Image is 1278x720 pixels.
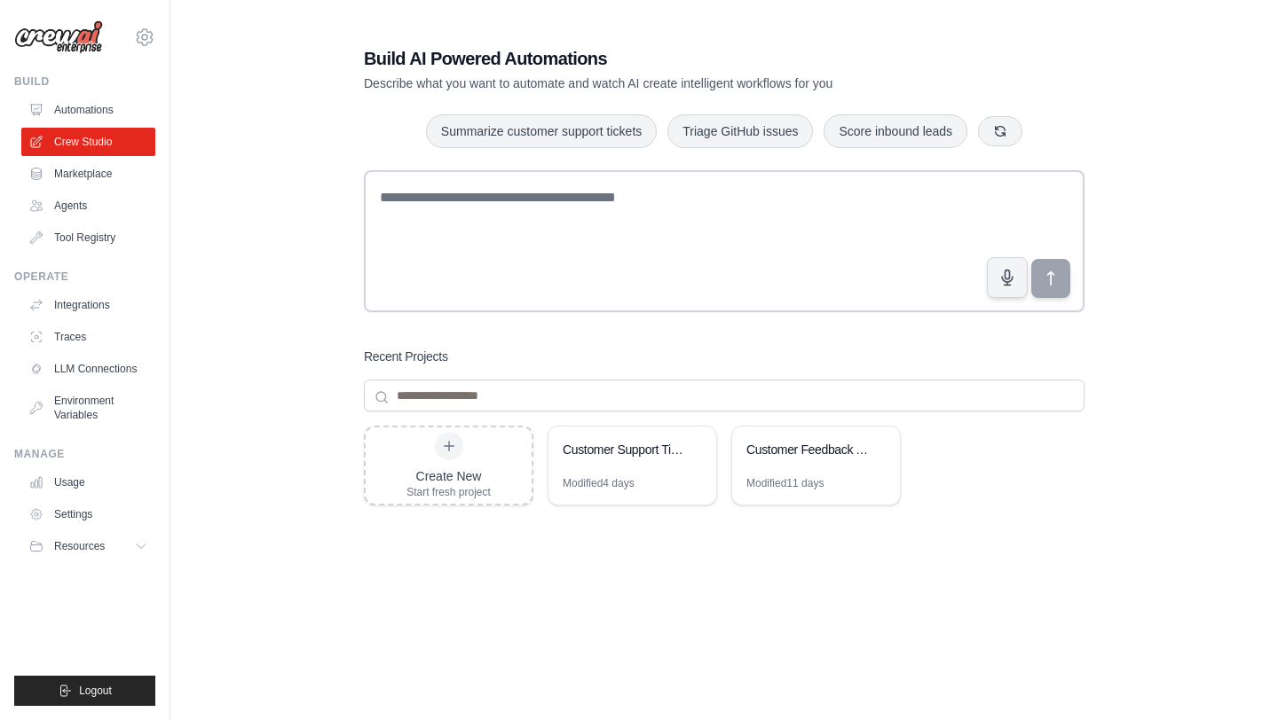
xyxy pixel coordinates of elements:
div: Build [14,74,155,89]
a: Marketplace [21,160,155,188]
div: Manage [14,447,155,461]
img: Logo [14,20,103,54]
a: Integrations [21,291,155,319]
p: Describe what you want to automate and watch AI create intelligent workflows for you [364,74,960,92]
a: Tool Registry [21,223,155,252]
a: Agents [21,192,155,220]
span: Logout [79,684,112,698]
button: Triage GitHub issues [667,114,813,148]
div: Customer Support Ticket Automation [563,441,684,458]
a: Environment Variables [21,387,155,429]
a: Automations [21,96,155,124]
h3: Recent Projects [364,348,448,365]
button: Logout [14,676,155,706]
a: LLM Connections [21,355,155,383]
button: Summarize customer support tickets [426,114,657,148]
a: Usage [21,468,155,497]
a: Crew Studio [21,128,155,156]
div: Modified 4 days [563,476,635,490]
div: Start fresh project [406,485,491,499]
a: Traces [21,323,155,351]
span: Resources [54,539,105,553]
div: Modified 11 days [746,476,824,490]
a: Settings [21,500,155,528]
div: Customer Feedback Analysis & Insights Engine [746,441,868,458]
div: Operate [14,270,155,284]
div: Create New [406,467,491,485]
button: Resources [21,532,155,560]
button: Click to speak your automation idea [987,257,1028,298]
h1: Build AI Powered Automations [364,46,960,71]
button: Get new suggestions [978,116,1022,146]
button: Score inbound leads [824,114,967,148]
